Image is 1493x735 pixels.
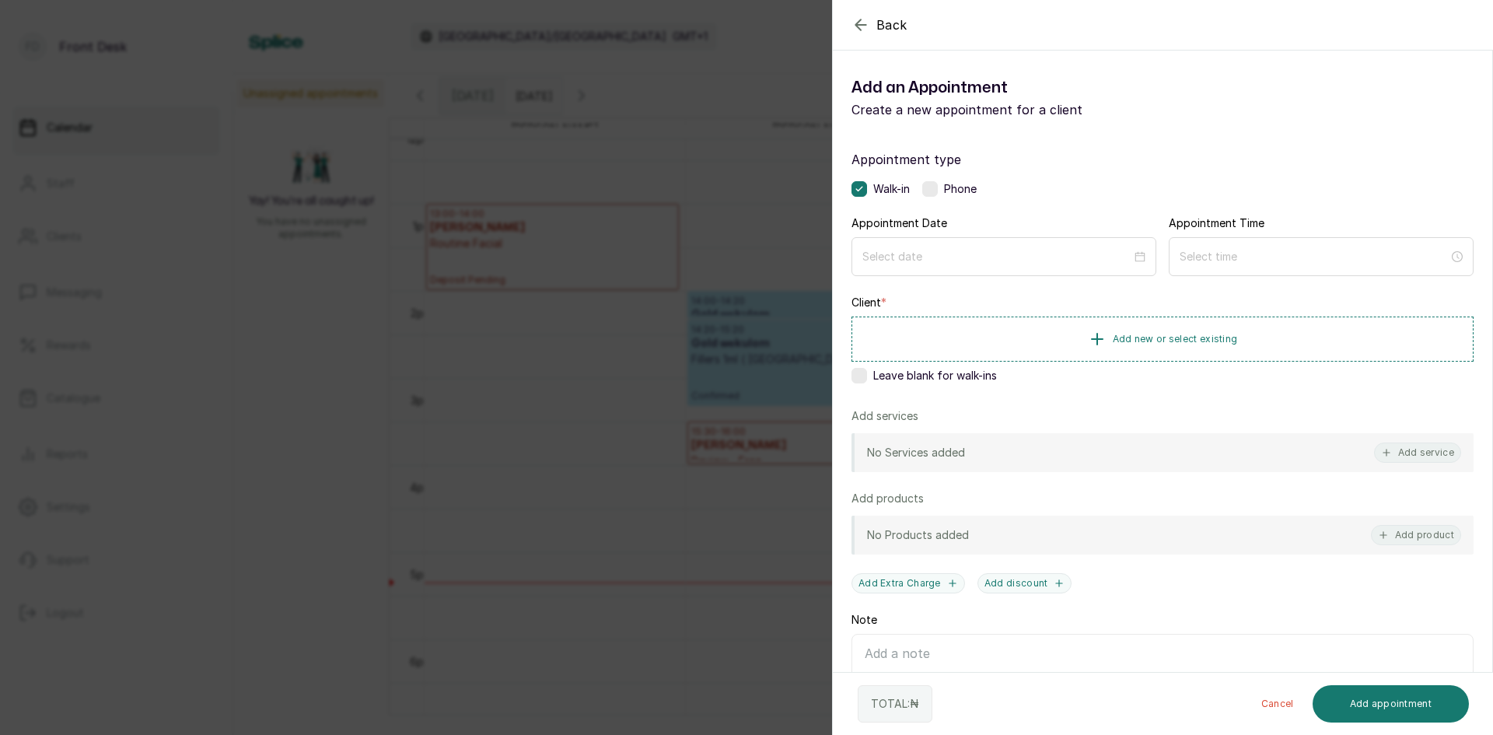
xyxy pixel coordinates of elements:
p: TOTAL: ₦ [871,696,919,712]
input: Select time [1180,248,1449,265]
span: Phone [944,181,977,197]
button: Cancel [1249,685,1306,723]
label: Appointment Date [851,215,947,231]
button: Add new or select existing [851,317,1474,362]
p: No Services added [867,445,965,460]
p: No Products added [867,527,969,543]
button: Add appointment [1313,685,1470,723]
input: Select date [862,248,1131,265]
button: Add product [1371,525,1461,545]
span: Leave blank for walk-ins [873,368,997,383]
button: Add discount [977,573,1072,593]
button: Add service [1374,443,1461,463]
span: Walk-in [873,181,910,197]
label: Appointment type [851,150,1474,169]
button: Back [851,16,907,34]
span: Back [876,16,907,34]
label: Client [851,295,886,310]
label: Appointment Time [1169,215,1264,231]
p: Add products [851,491,924,506]
p: Create a new appointment for a client [851,100,1163,119]
span: Add new or select existing [1113,333,1238,345]
button: Add Extra Charge [851,573,965,593]
h1: Add an Appointment [851,75,1163,100]
label: Note [851,612,877,628]
p: Add services [851,408,918,424]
